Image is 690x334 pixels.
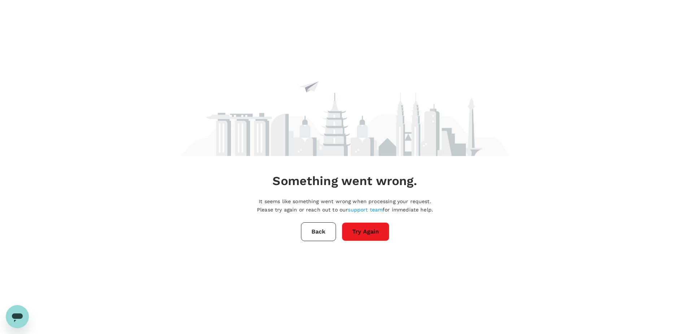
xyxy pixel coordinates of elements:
h4: Something went wrong. [272,174,417,189]
button: Try Again [342,222,389,241]
a: support team [348,207,383,213]
img: maintenance [180,49,510,156]
p: It seems like something went wrong when processing your request. Please try again or reach out to... [257,197,433,214]
iframe: Button to launch messaging window [6,305,29,328]
button: Back [301,222,336,241]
